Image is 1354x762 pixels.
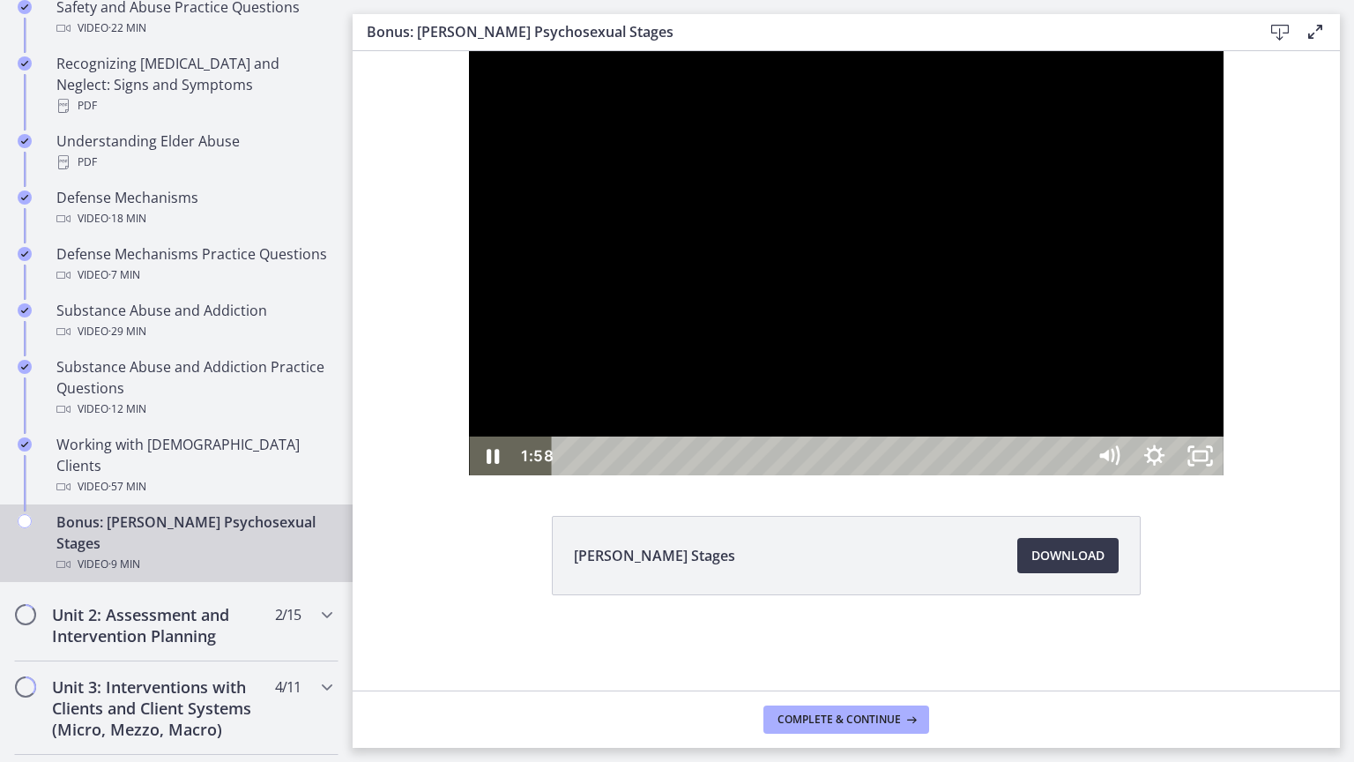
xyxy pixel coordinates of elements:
[56,53,331,116] div: Recognizing [MEDICAL_DATA] and Neglect: Signs and Symptoms
[825,385,871,424] button: Unfullscreen
[18,56,32,71] i: Completed
[779,385,825,424] button: Show settings menu
[18,134,32,148] i: Completed
[1031,545,1105,566] span: Download
[18,360,32,374] i: Completed
[108,554,140,575] span: · 9 min
[56,152,331,173] div: PDF
[56,554,331,575] div: Video
[108,399,146,420] span: · 12 min
[108,321,146,342] span: · 29 min
[574,545,735,566] span: [PERSON_NAME] Stages
[56,18,331,39] div: Video
[1017,538,1119,573] a: Download
[56,300,331,342] div: Substance Abuse and Addiction
[56,131,331,173] div: Understanding Elder Abuse
[275,604,301,625] span: 2 / 15
[56,434,331,497] div: Working with [DEMOGRAPHIC_DATA] Clients
[52,604,267,646] h2: Unit 2: Assessment and Intervention Planning
[763,706,929,734] button: Complete & continue
[18,190,32,205] i: Completed
[56,208,331,229] div: Video
[108,208,146,229] span: · 18 min
[56,265,331,286] div: Video
[108,18,146,39] span: · 22 min
[777,713,901,727] span: Complete & continue
[108,476,146,497] span: · 57 min
[18,247,32,261] i: Completed
[56,95,331,116] div: PDF
[56,476,331,497] div: Video
[56,512,331,575] div: Bonus: [PERSON_NAME] Psychosexual Stages
[56,187,331,229] div: Defense Mechanisms
[108,265,140,286] span: · 7 min
[275,676,301,698] span: 4 / 11
[733,385,779,424] button: Mute
[56,356,331,420] div: Substance Abuse and Addiction Practice Questions
[367,21,1234,42] h3: Bonus: [PERSON_NAME] Psychosexual Stages
[18,303,32,317] i: Completed
[56,399,331,420] div: Video
[18,437,32,452] i: Completed
[52,676,267,740] h2: Unit 3: Interventions with Clients and Client Systems (Micro, Mezzo, Macro)
[353,51,1340,475] iframe: Video Lesson
[56,321,331,342] div: Video
[56,243,331,286] div: Defense Mechanisms Practice Questions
